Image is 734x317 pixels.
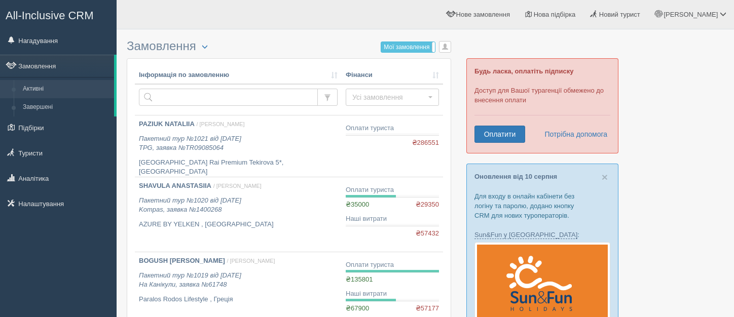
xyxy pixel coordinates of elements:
[139,182,211,189] b: SHAVULA ANASTASIIA
[474,126,525,143] a: Оплатити
[538,126,608,143] a: Потрібна допомога
[346,185,439,195] div: Оплати туриста
[456,11,510,18] span: Нове замовлення
[412,138,439,148] span: ₴286551
[599,11,640,18] span: Новий турист
[135,115,342,177] a: PAZIUK NATALIIA / [PERSON_NAME] Пакетний тур №1021 від [DATE]TPG, заявка №TR09085064 [GEOGRAPHIC_...
[18,80,114,98] a: Активні
[139,70,338,80] a: Інформація по замовленню
[1,1,116,28] a: All-Inclusive CRM
[6,9,94,22] span: All-Inclusive CRM
[534,11,576,18] span: Нова підбірка
[346,124,439,133] div: Оплати туриста
[474,67,573,75] b: Будь ласка, оплатіть підписку
[213,183,262,189] span: / [PERSON_NAME]
[416,304,439,313] span: ₴57177
[139,271,241,289] i: Пакетний тур №1019 від [DATE] На Канікули, заявка №61748
[346,260,439,270] div: Оплати туриста
[139,135,241,152] i: Пакетний тур №1021 від [DATE] TPG, заявка №TR09085064
[139,220,338,229] p: AZURE BY YELKEN , [GEOGRAPHIC_DATA]
[346,201,369,208] span: ₴35000
[139,120,195,128] b: PAZIUK NATALIIA
[139,295,338,304] p: Paralos Rodos Lifestyle , Греція
[466,58,618,153] div: Доступ для Вашої турагенції обмежено до внесення оплати
[664,11,718,18] span: [PERSON_NAME]
[139,89,318,106] input: Пошук за номером замовлення, ПІБ або паспортом туриста
[352,92,426,102] span: Усі замовлення
[346,70,439,80] a: Фінанси
[474,191,610,220] p: Для входу в онлайн кабінети без логіну та паролю, додано кнопку CRM для нових туроператорів.
[346,89,439,106] button: Усі замовлення
[416,200,439,210] span: ₴29350
[346,289,439,299] div: Наші витрати
[139,257,225,264] b: BOGUSH [PERSON_NAME]
[18,98,114,116] a: Завершені
[346,214,439,224] div: Наші витрати
[227,258,275,264] span: / [PERSON_NAME]
[381,42,435,52] label: Мої замовлення
[474,173,557,180] a: Оновлення від 10 серпня
[416,229,439,239] span: ₴57432
[127,39,451,53] h3: Замовлення
[602,171,608,183] span: ×
[196,121,244,127] span: / [PERSON_NAME]
[139,158,338,177] p: [GEOGRAPHIC_DATA] Rai Premium Tekirova 5*, [GEOGRAPHIC_DATA]
[602,172,608,182] button: Close
[346,275,373,283] span: ₴135801
[135,177,342,252] a: SHAVULA ANASTASIIA / [PERSON_NAME] Пакетний тур №1020 від [DATE]Kompas, заявка №1400268 AZURE BY ...
[474,231,577,239] a: Sun&Fun у [GEOGRAPHIC_DATA]
[346,304,369,312] span: ₴67900
[474,230,610,240] p: :
[139,196,241,214] i: Пакетний тур №1020 від [DATE] Kompas, заявка №1400268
